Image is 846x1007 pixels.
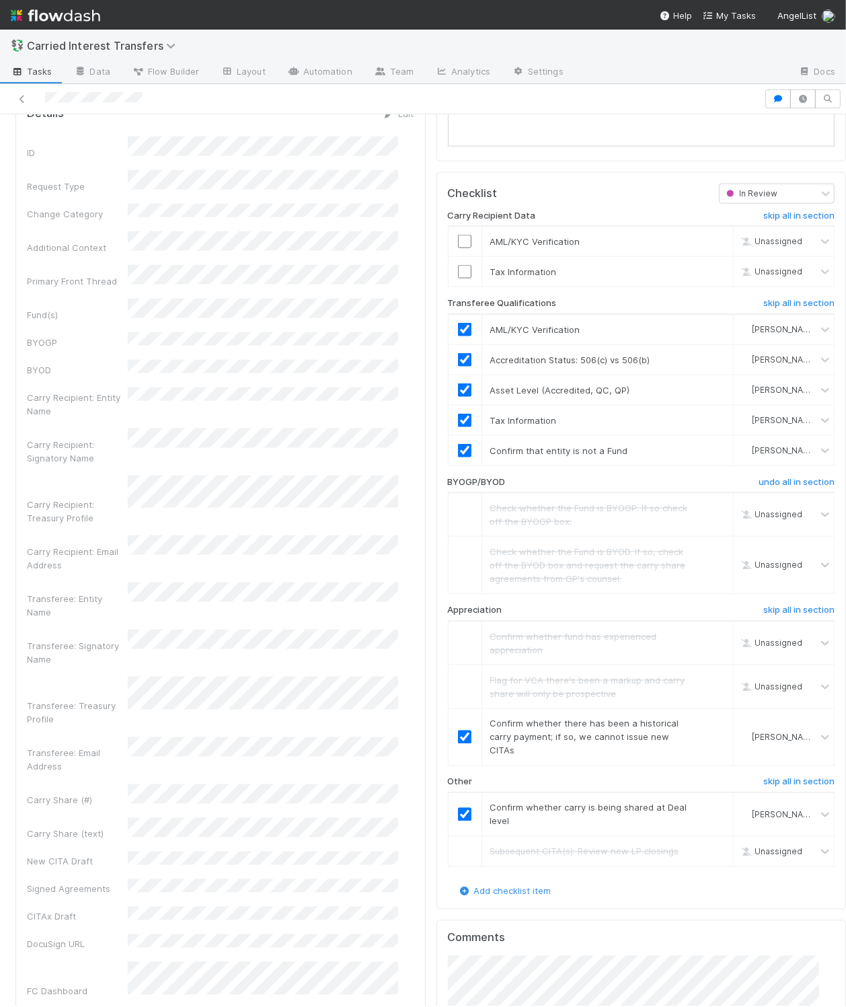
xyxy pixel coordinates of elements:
[490,502,688,527] span: Check whether the Fund is BYOGP. If so check off the BYOGP box.
[763,298,835,314] a: skip all in section
[738,237,802,247] span: Unassigned
[759,477,835,493] a: undo all in section
[132,65,199,78] span: Flow Builder
[490,266,557,277] span: Tax Information
[27,39,182,52] span: Carried Interest Transfers
[490,324,580,335] span: AML/KYC Verification
[448,932,835,945] h5: Comments
[739,324,750,335] img: avatar_93b89fca-d03a-423a-b274-3dd03f0a621f.png
[458,886,551,897] a: Add checklist item
[763,298,835,309] h6: skip all in section
[363,62,424,83] a: Team
[490,415,557,426] span: Tax Information
[121,62,210,83] a: Flow Builder
[703,10,756,21] span: My Tasks
[448,477,506,488] h6: BYOGP/BYOD
[739,809,750,820] img: avatar_93b89fca-d03a-423a-b274-3dd03f0a621f.png
[490,385,630,396] span: Asset Level (Accredited, QC, QP)
[27,910,128,924] div: CITAx Draft
[724,188,777,198] span: In Review
[759,477,835,488] h6: undo all in section
[27,592,128,619] div: Transferee: Entity Name
[752,733,818,743] span: [PERSON_NAME]
[448,187,498,200] h5: Checklist
[27,241,128,254] div: Additional Context
[777,10,816,21] span: AngelList
[501,62,574,83] a: Settings
[27,545,128,572] div: Carry Recipient: Email Address
[27,207,128,221] div: Change Category
[490,675,685,699] span: Flag for VCA there's been a markup and carry share will only be prospective
[752,324,818,334] span: [PERSON_NAME]
[27,146,128,159] div: ID
[738,267,802,277] span: Unassigned
[27,363,128,377] div: BYOD
[822,9,835,23] img: avatar_93b89fca-d03a-423a-b274-3dd03f0a621f.png
[276,62,363,83] a: Automation
[448,211,536,221] h6: Carry Recipient Data
[424,62,501,83] a: Analytics
[752,810,818,820] span: [PERSON_NAME]
[763,211,835,227] a: skip all in section
[739,355,750,365] img: avatar_93b89fca-d03a-423a-b274-3dd03f0a621f.png
[490,718,679,756] span: Confirm whether there has been a historical carry payment; if so, we cannot issue new CITAs
[660,9,692,22] div: Help
[739,732,750,743] img: avatar_93b89fca-d03a-423a-b274-3dd03f0a621f.png
[63,62,121,83] a: Data
[448,298,557,309] h6: Transferee Qualifications
[27,827,128,841] div: Carry Share (text)
[763,605,835,621] a: skip all in section
[752,385,818,395] span: [PERSON_NAME]
[27,747,128,774] div: Transferee: Email Address
[11,40,24,51] span: 💱
[27,855,128,868] div: New CITA Draft
[739,445,750,456] img: avatar_93b89fca-d03a-423a-b274-3dd03f0a621f.png
[27,336,128,349] div: BYOGP
[27,180,128,193] div: Request Type
[490,445,628,456] span: Confirm that entity is not a Fund
[11,65,52,78] span: Tasks
[27,438,128,465] div: Carry Recipient: Signatory Name
[752,445,818,455] span: [PERSON_NAME]
[448,777,473,788] h6: Other
[738,638,802,648] span: Unassigned
[27,498,128,525] div: Carry Recipient: Treasury Profile
[27,700,128,726] div: Transferee: Treasury Profile
[703,9,756,22] a: My Tasks
[27,794,128,807] div: Carry Share (#)
[490,846,679,857] span: Subsequent CITA(s): Review new LP closings
[27,391,128,418] div: Carry Recipient: Entity Name
[210,62,276,83] a: Layout
[490,803,687,827] span: Confirm whether carry is being shared at Deal level
[738,847,802,857] span: Unassigned
[27,985,128,998] div: FC Dashboard
[763,777,835,793] a: skip all in section
[738,560,802,570] span: Unassigned
[752,355,818,365] span: [PERSON_NAME]
[490,236,580,247] span: AML/KYC Verification
[739,385,750,396] img: avatar_93b89fca-d03a-423a-b274-3dd03f0a621f.png
[738,682,802,692] span: Unassigned
[763,605,835,616] h6: skip all in section
[490,631,657,655] span: Confirm whether fund has experienced appreciation
[739,415,750,426] img: avatar_93b89fca-d03a-423a-b274-3dd03f0a621f.png
[11,4,100,27] img: logo-inverted-e16ddd16eac7371096b0.svg
[27,883,128,896] div: Signed Agreements
[490,355,650,365] span: Accreditation Status: 506(c) vs 506(b)
[763,777,835,788] h6: skip all in section
[752,415,818,425] span: [PERSON_NAME]
[787,62,846,83] a: Docs
[738,510,802,520] span: Unassigned
[27,274,128,288] div: Primary Front Thread
[490,546,686,584] span: Check whether the Fund is BYOD. If so, check off the BYOD box and request the carry share agreeme...
[763,211,835,221] h6: skip all in section
[27,938,128,951] div: DocuSign URL
[27,639,128,666] div: Transferee: Signatory Name
[448,605,502,616] h6: Appreciation
[27,308,128,322] div: Fund(s)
